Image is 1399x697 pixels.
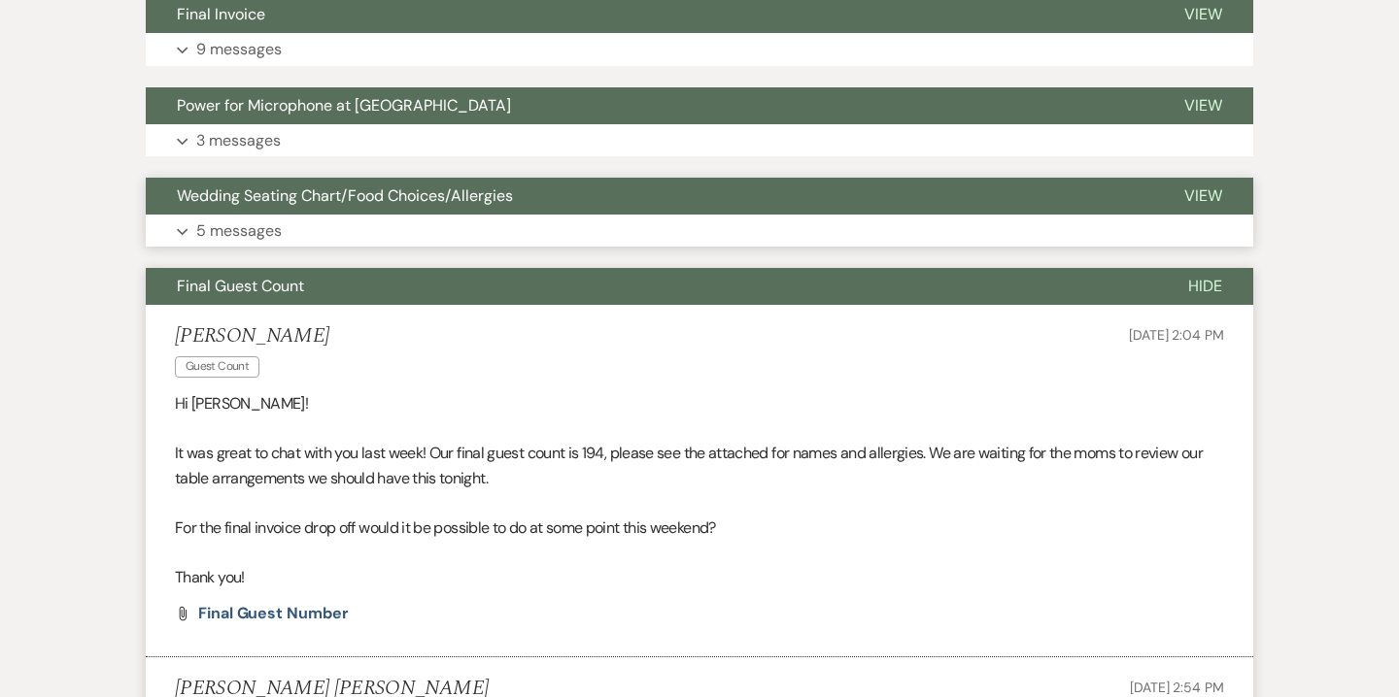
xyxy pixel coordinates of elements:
[1157,268,1253,305] button: Hide
[146,215,1253,248] button: 5 messages
[1129,326,1224,344] span: [DATE] 2:04 PM
[146,268,1157,305] button: Final Guest Count
[1184,4,1222,24] span: View
[175,324,329,348] h5: [PERSON_NAME]
[146,87,1153,124] button: Power for Microphone at [GEOGRAPHIC_DATA]
[175,356,259,377] span: Guest Count
[1188,276,1222,296] span: Hide
[146,178,1153,215] button: Wedding Seating Chart/Food Choices/Allergies
[177,4,265,24] span: Final Invoice
[1130,679,1224,696] span: [DATE] 2:54 PM
[177,185,513,206] span: Wedding Seating Chart/Food Choices/Allergies
[146,33,1253,66] button: 9 messages
[146,124,1253,157] button: 3 messages
[196,128,281,153] p: 3 messages
[175,391,1224,416] p: Hi [PERSON_NAME]!
[196,37,282,62] p: 9 messages
[175,515,1224,541] p: For the final invoice drop off would it be possible to do at some point this weekend?
[198,606,349,621] a: Final Guest Number
[1184,95,1222,116] span: View
[175,565,1224,590] p: Thank you!
[177,95,511,116] span: Power for Microphone at [GEOGRAPHIC_DATA]
[1184,185,1222,206] span: View
[1153,87,1253,124] button: View
[175,441,1224,490] p: It was great to chat with you last week! Our final guest count is 194, please see the attached fo...
[198,603,349,623] span: Final Guest Number
[196,218,282,244] p: 5 messages
[1153,178,1253,215] button: View
[177,276,304,296] span: Final Guest Count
